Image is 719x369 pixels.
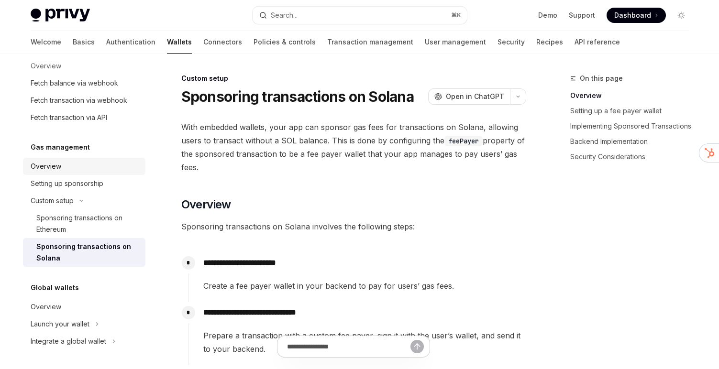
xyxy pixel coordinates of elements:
[428,88,510,105] button: Open in ChatGPT
[31,336,106,347] div: Integrate a global wallet
[23,75,145,92] a: Fetch balance via webhook
[203,31,242,54] a: Connectors
[36,241,140,264] div: Sponsoring transactions on Solana
[167,31,192,54] a: Wallets
[31,9,90,22] img: light logo
[570,134,697,149] a: Backend Implementation
[253,7,467,24] button: Search...⌘K
[580,73,623,84] span: On this page
[254,31,316,54] a: Policies & controls
[570,119,697,134] a: Implementing Sponsored Transactions
[31,95,127,106] div: Fetch transaction via webhook
[73,31,95,54] a: Basics
[444,136,483,146] code: feePayer
[31,318,89,330] div: Launch your wallet
[31,301,61,313] div: Overview
[410,340,424,353] button: Send message
[31,77,118,89] div: Fetch balance via webhook
[570,149,697,164] a: Security Considerations
[23,238,145,267] a: Sponsoring transactions on Solana
[446,92,504,101] span: Open in ChatGPT
[31,31,61,54] a: Welcome
[570,88,697,103] a: Overview
[31,141,90,153] h5: Gas management
[575,31,620,54] a: API reference
[614,11,651,20] span: Dashboard
[181,197,231,212] span: Overview
[674,8,689,23] button: Toggle dark mode
[106,31,155,54] a: Authentication
[31,112,107,123] div: Fetch transaction via API
[31,161,61,172] div: Overview
[271,10,298,21] div: Search...
[36,212,140,235] div: Sponsoring transactions on Ethereum
[23,158,145,175] a: Overview
[31,195,74,206] div: Custom setup
[569,11,595,20] a: Support
[31,178,103,189] div: Setting up sponsorship
[536,31,563,54] a: Recipes
[23,209,145,238] a: Sponsoring transactions on Ethereum
[23,92,145,109] a: Fetch transaction via webhook
[181,74,526,83] div: Custom setup
[23,175,145,192] a: Setting up sponsorship
[181,220,526,233] span: Sponsoring transactions on Solana involves the following steps:
[181,120,526,174] span: With embedded wallets, your app can sponsor gas fees for transactions on Solana, allowing users t...
[327,31,413,54] a: Transaction management
[31,282,79,293] h5: Global wallets
[570,103,697,119] a: Setting up a fee payer wallet
[451,11,461,19] span: ⌘ K
[203,279,526,293] span: Create a fee payer wallet in your backend to pay for users’ gas fees.
[498,31,525,54] a: Security
[23,298,145,315] a: Overview
[538,11,557,20] a: Demo
[181,88,414,105] h1: Sponsoring transactions on Solana
[203,329,526,356] span: Prepare a transaction with a custom fee payer, sign it with the user’s wallet, and send it to you...
[607,8,666,23] a: Dashboard
[23,109,145,126] a: Fetch transaction via API
[425,31,486,54] a: User management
